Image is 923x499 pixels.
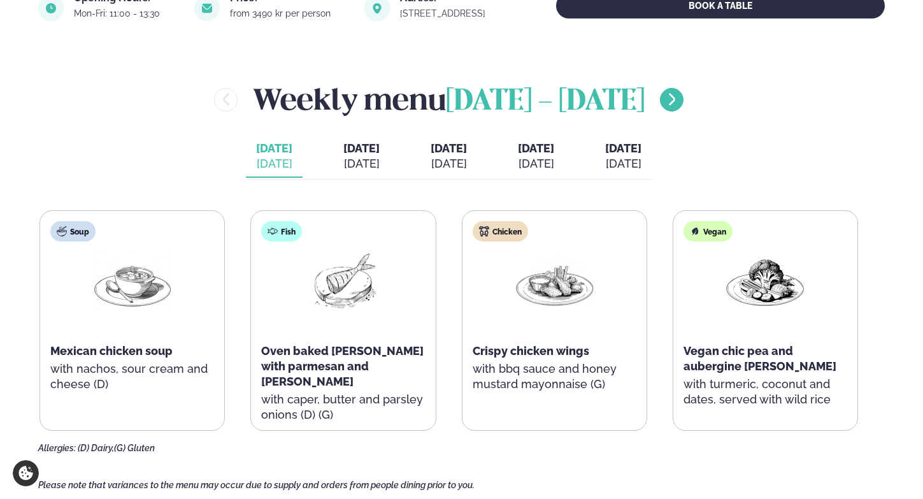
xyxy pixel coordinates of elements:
[50,221,96,242] div: Soup
[50,344,173,358] span: Mexican chicken soup
[256,141,292,156] span: [DATE]
[214,88,238,112] button: menu-btn-left
[343,141,380,155] span: [DATE]
[50,361,214,392] p: with nachos, sour cream and cheese (D)
[683,377,847,407] p: with turmeric, coconut and dates, served with wild rice
[38,443,76,453] span: Allergies:
[38,480,475,490] span: Please note that variances to the menu may occur due to supply and orders from people dining prio...
[595,136,652,178] button: [DATE] [DATE]
[420,136,477,178] button: [DATE] [DATE]
[92,252,173,311] img: Soup.png
[479,226,489,236] img: chicken.svg
[261,344,424,388] span: Oven baked [PERSON_NAME] with parmesan and [PERSON_NAME]
[518,141,554,155] span: [DATE]
[513,252,595,312] img: Chicken-wings-legs.png
[683,344,836,373] span: Vegan chic pea and aubergine [PERSON_NAME]
[605,156,641,171] div: [DATE]
[268,226,278,236] img: fish.svg
[473,344,589,358] span: Crispy chicken wings
[78,443,114,453] span: (D) Dairy,
[446,88,645,116] span: [DATE] - [DATE]
[690,226,700,236] img: Vegan.svg
[256,156,292,171] div: [DATE]
[253,78,645,120] h2: Weekly menu
[13,460,39,486] a: Cookie settings
[683,221,733,242] div: Vegan
[473,361,636,392] p: with bbq sauce and honey mustard mayonnaise (G)
[343,156,380,171] div: [DATE]
[518,156,554,171] div: [DATE]
[230,8,350,18] div: from 3490 kr per person
[473,221,528,242] div: Chicken
[605,141,641,155] span: [DATE]
[431,141,467,155] span: [DATE]
[660,88,683,112] button: menu-btn-right
[246,136,303,178] button: [DATE] [DATE]
[508,136,564,178] button: [DATE] [DATE]
[261,221,302,242] div: Fish
[724,252,806,311] img: Vegan.png
[261,392,425,423] p: with caper, butter and parsley onions (D) (G)
[400,6,504,21] a: link
[114,443,155,453] span: (G) Gluten
[57,226,67,236] img: soup.svg
[431,156,467,171] div: [DATE]
[333,136,390,178] button: [DATE] [DATE]
[303,252,384,311] img: Fish.png
[74,8,179,18] div: Mon-Fri: 11:00 - 13:30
